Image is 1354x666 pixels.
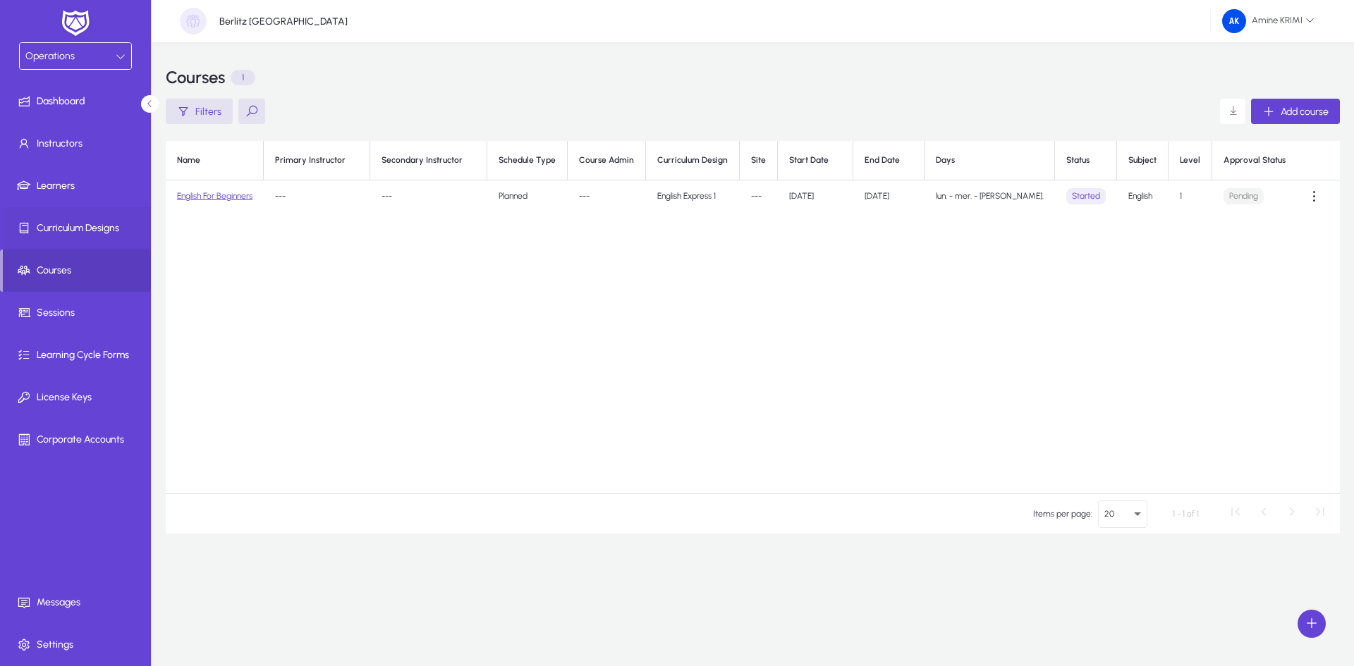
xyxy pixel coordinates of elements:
[3,264,151,278] span: Courses
[166,493,1340,534] mat-paginator: Select page
[166,99,233,124] button: Filters
[865,155,913,166] div: End Date
[1222,9,1315,33] span: Amine KRIMI
[1169,141,1212,180] th: Level
[487,141,568,180] th: Schedule Type
[925,141,1055,180] th: Days
[3,638,154,652] span: Settings
[3,137,154,151] span: Instructors
[25,50,75,62] span: Operations
[3,306,154,320] span: Sessions
[1281,106,1329,118] span: Add course
[3,221,154,235] span: Curriculum Designs
[3,179,154,193] span: Learners
[3,165,154,207] a: Learners
[3,334,154,376] a: Learning Cycle Forms
[58,8,93,38] img: white-logo.png
[3,376,154,419] a: License Keys
[3,292,154,334] a: Sessions
[487,180,568,212] td: Planned
[1224,188,1264,204] span: Pending
[3,123,154,165] a: Instructors
[1211,8,1326,34] button: Amine KRIMI
[1066,188,1106,204] span: Started
[853,180,925,212] td: [DATE]
[166,69,225,86] h3: Courses
[1251,99,1340,124] button: Add course
[3,624,154,666] a: Settings
[1033,507,1092,521] div: Items per page:
[3,80,154,123] a: Dashboard
[1055,141,1117,180] th: Status
[231,70,255,85] p: 1
[275,155,358,166] div: Primary Instructor
[177,155,200,166] div: Name
[740,180,778,212] td: ---
[3,433,154,447] span: Corporate Accounts
[1173,507,1199,521] div: 1 - 1 of 1
[1117,180,1169,212] td: English
[778,180,853,212] td: [DATE]
[3,596,154,610] span: Messages
[3,581,154,624] a: Messages
[865,155,900,166] div: End Date
[180,8,207,35] img: organization-placeholder.png
[568,180,646,212] td: ---
[3,94,154,109] span: Dashboard
[370,180,487,212] td: ---
[646,141,740,180] th: Curriculum Design
[789,155,841,166] div: Start Date
[219,16,348,27] p: Berlitz [GEOGRAPHIC_DATA]
[3,419,154,461] a: Corporate Accounts
[195,106,221,118] span: Filters
[1104,509,1114,519] span: 20
[568,141,646,180] th: Course Admin
[1169,180,1212,212] td: 1
[177,191,252,201] a: English For Beginners
[1224,155,1286,166] div: Approval Status
[646,180,740,212] td: English Express 1
[264,180,370,212] td: ---
[3,207,154,249] a: Curriculum Designs
[3,390,154,405] span: License Keys
[382,155,463,166] div: Secondary Instructor
[382,155,475,166] div: Secondary Instructor
[3,348,154,362] span: Learning Cycle Forms
[1222,9,1246,33] img: 244.png
[177,155,252,166] div: Name
[275,155,346,166] div: Primary Instructor
[925,180,1055,212] td: lun. - mer. - [PERSON_NAME].
[1117,141,1169,180] th: Subject
[789,155,829,166] div: Start Date
[1224,155,1298,166] div: Approval Status
[740,141,778,180] th: Site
